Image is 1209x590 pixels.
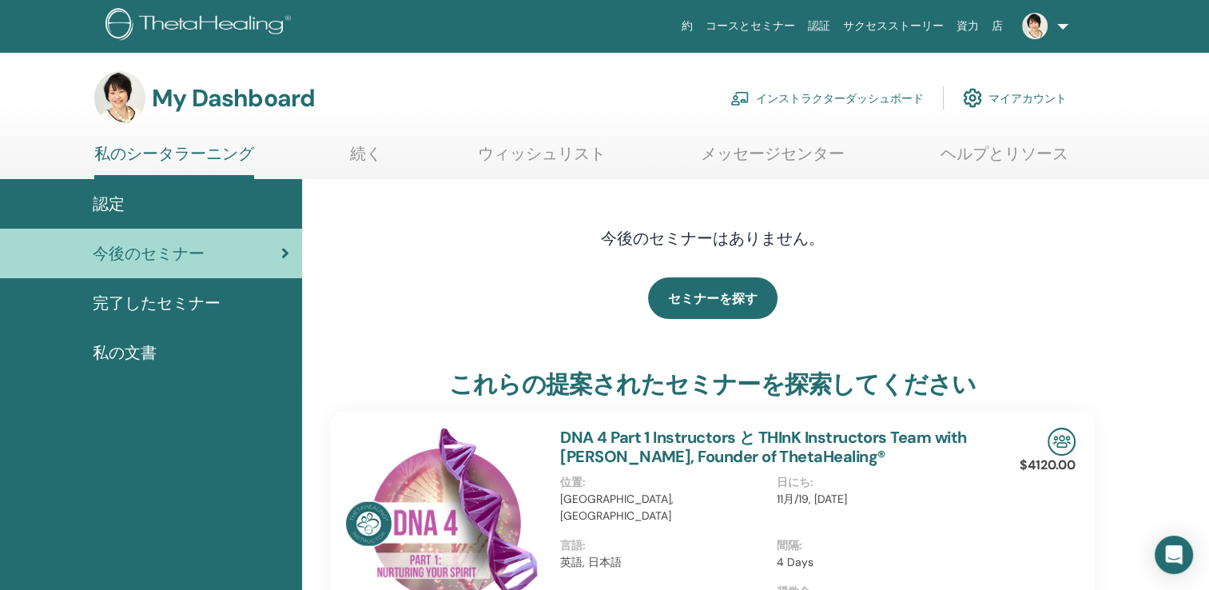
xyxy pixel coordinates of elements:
[730,91,750,106] img: chalkboard-teacher.svg
[801,11,837,41] a: 認証
[668,290,758,307] span: セミナーを探す
[699,11,801,41] a: コースとセミナー
[777,537,983,554] p: 間隔 :
[560,537,766,554] p: 言語 :
[1155,536,1193,574] div: Open Intercom Messenger
[950,11,985,41] a: 資力
[777,491,983,508] p: 11月/19, [DATE]
[461,229,964,248] h4: 今後のセミナーはありません。
[1048,428,1076,456] img: In-Person Seminar
[560,474,766,491] p: 位置 :
[93,341,157,365] span: 私の文書
[94,71,145,125] img: default.jpg
[701,144,845,175] a: メッセージセンター
[837,11,950,41] a: サクセスストーリー
[941,144,1068,175] a: ヘルプとリソース
[105,8,296,44] img: logo.png
[648,277,777,319] a: セミナーを探す
[560,554,766,571] p: 英語, 日本語
[675,11,699,41] a: 約
[560,491,766,524] p: [GEOGRAPHIC_DATA], [GEOGRAPHIC_DATA]
[1022,13,1048,39] img: default.jpg
[93,241,205,265] span: 今後のセミナー
[350,144,382,175] a: 続く
[560,427,966,467] a: DNA 4 Part 1 Instructors と THInK Instructors Team with [PERSON_NAME], Founder of ThetaHealing®
[1020,456,1076,475] p: $4120.00
[777,554,983,571] p: 4 Days
[730,80,924,115] a: インストラクターダッシュボード
[478,144,606,175] a: ウィッシュリスト
[93,192,125,216] span: 認定
[449,370,976,399] h3: これらの提案されたセミナーを探索してください
[963,80,1067,115] a: マイアカウント
[985,11,1009,41] a: 店
[777,474,983,491] p: 日にち :
[93,291,221,315] span: 完了したセミナー
[152,84,315,113] h3: My Dashboard
[94,144,254,179] a: 私のシータラーニング
[963,84,982,111] img: cog.svg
